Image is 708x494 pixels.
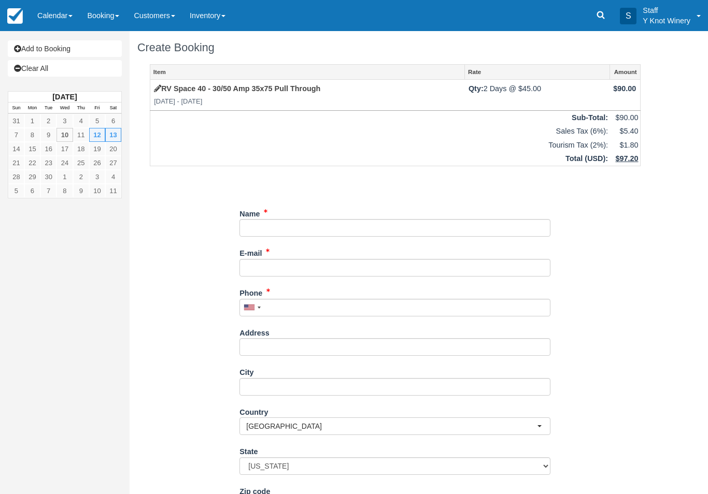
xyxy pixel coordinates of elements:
[89,103,105,114] th: Fri
[239,364,253,378] label: City
[8,128,24,142] a: 7
[643,5,690,16] p: Staff
[610,65,640,79] a: Amount
[56,170,73,184] a: 1
[239,244,262,259] label: E-mail
[8,114,24,128] a: 31
[8,40,122,57] a: Add to Booking
[465,65,609,79] a: Rate
[154,84,320,93] a: RV Space 40 - 30/50 Amp 35x75 Pull Through
[150,65,464,79] a: Item
[24,142,40,156] a: 15
[240,299,264,316] div: United States: +1
[610,138,640,152] td: $1.80
[73,170,89,184] a: 2
[239,324,270,339] label: Address
[40,128,56,142] a: 9
[73,184,89,198] a: 9
[89,142,105,156] a: 19
[24,103,40,114] th: Mon
[239,284,262,299] label: Phone
[105,184,121,198] a: 11
[137,41,653,54] h1: Create Booking
[8,170,24,184] a: 28
[105,170,121,184] a: 4
[24,170,40,184] a: 29
[105,114,121,128] a: 6
[40,156,56,170] a: 23
[24,184,40,198] a: 6
[40,142,56,156] a: 16
[89,184,105,198] a: 10
[246,421,537,431] span: [GEOGRAPHIC_DATA]
[89,114,105,128] a: 5
[7,8,23,24] img: checkfront-main-nav-mini-logo.png
[587,154,603,163] span: USD
[89,128,105,142] a: 12
[239,205,260,220] label: Name
[105,128,121,142] a: 13
[8,60,122,77] a: Clear All
[105,156,121,170] a: 27
[89,156,105,170] a: 26
[469,84,484,93] strong: Qty
[56,114,73,128] a: 3
[239,417,550,435] button: [GEOGRAPHIC_DATA]
[24,128,40,142] a: 8
[8,103,24,114] th: Sun
[56,128,73,142] a: 10
[465,80,610,110] td: 2 Days @ $45.00
[610,110,640,124] td: $90.00
[73,114,89,128] a: 4
[52,93,77,101] strong: [DATE]
[24,114,40,128] a: 1
[8,184,24,198] a: 5
[56,184,73,198] a: 8
[40,184,56,198] a: 7
[150,138,610,152] td: Tourism Tax (2%):
[620,8,636,24] div: S
[239,443,258,457] label: State
[565,154,608,163] strong: Total ( ):
[154,97,461,107] em: [DATE] - [DATE]
[24,156,40,170] a: 22
[56,142,73,156] a: 17
[105,103,121,114] th: Sat
[8,142,24,156] a: 14
[643,16,690,26] p: Y Knot Winery
[572,113,608,122] strong: Sub-Total:
[89,170,105,184] a: 3
[615,154,638,163] u: $97.20
[239,403,268,418] label: Country
[73,156,89,170] a: 25
[610,124,640,138] td: $5.40
[105,142,121,156] a: 20
[150,124,610,138] td: Sales Tax (6%):
[40,114,56,128] a: 2
[73,128,89,142] a: 11
[610,80,640,110] td: $90.00
[40,170,56,184] a: 30
[73,142,89,156] a: 18
[73,103,89,114] th: Thu
[56,103,73,114] th: Wed
[56,156,73,170] a: 24
[40,103,56,114] th: Tue
[8,156,24,170] a: 21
